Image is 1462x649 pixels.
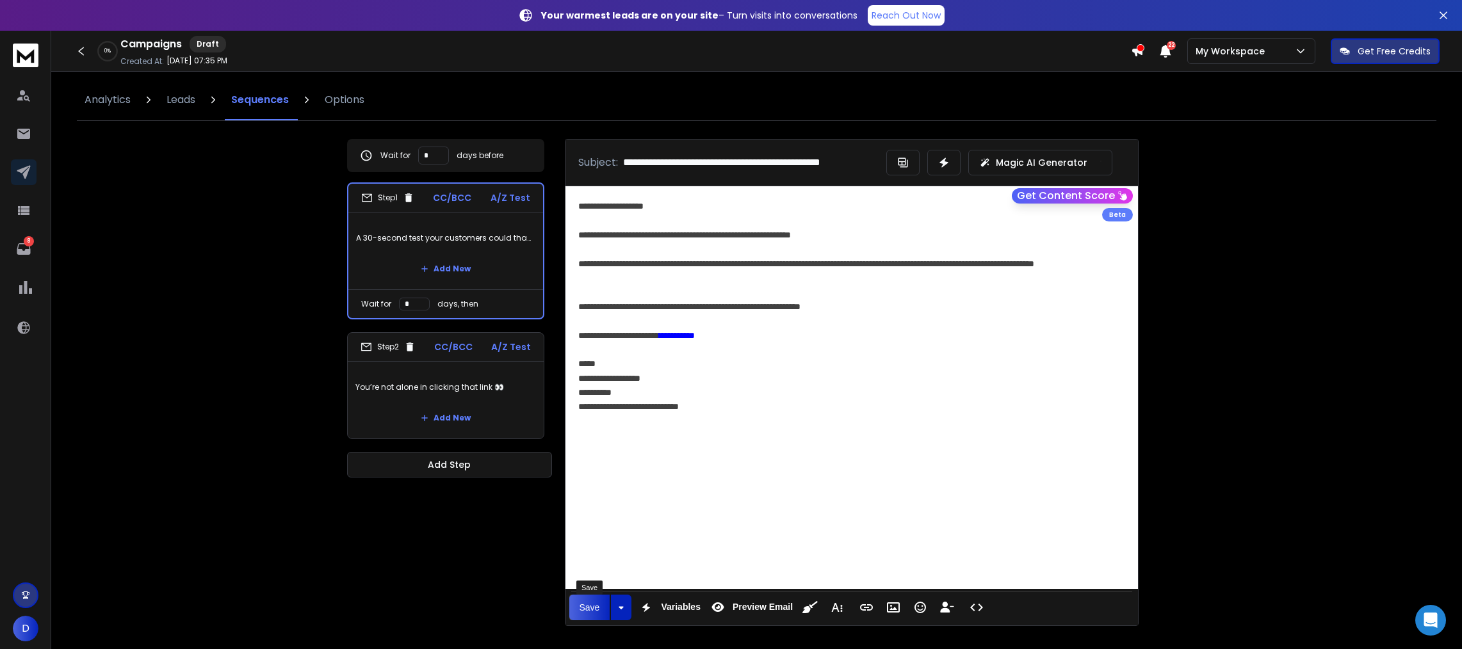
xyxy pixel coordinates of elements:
p: Wait for [361,299,391,309]
a: Reach Out Now [868,5,945,26]
button: Insert Unsubscribe Link [935,595,959,620]
div: Open Intercom Messenger [1415,605,1446,636]
button: Get Content Score [1012,188,1133,204]
div: Step 2 [361,341,416,353]
button: Clean HTML [798,595,822,620]
div: Beta [1102,208,1133,221]
p: A 30-second test your customers could thank you for [356,220,535,256]
p: CC/BCC [434,341,473,353]
p: My Workspace [1196,45,1270,58]
a: Analytics [77,79,138,120]
p: 0 % [104,47,111,55]
p: Subject: [578,155,618,170]
button: More Text [825,595,849,620]
button: Insert Link (⌘K) [854,595,879,620]
button: Emoticons [908,595,932,620]
img: logo [13,44,38,67]
a: Sequences [223,79,296,120]
p: Options [325,92,364,108]
button: D [13,616,38,641]
span: 22 [1167,41,1176,50]
h1: Campaigns [120,36,182,52]
button: Add New [410,405,481,431]
p: 8 [24,236,34,246]
p: – Turn visits into conversations [541,9,857,22]
li: Step1CC/BCCA/Z TestA 30-second test your customers could thank you forAdd NewWait fordays, then [347,182,544,319]
p: Get Free Credits [1358,45,1431,58]
strong: Your warmest leads are on your site [541,9,719,22]
button: Save [569,595,610,620]
button: Magic AI Generator [968,150,1112,175]
p: Reach Out Now [872,9,941,22]
button: Preview Email [706,595,795,620]
p: A/Z Test [491,341,531,353]
p: CC/BCC [433,191,471,204]
p: [DATE] 07:35 PM [167,56,227,66]
div: Save [576,581,603,595]
p: Leads [167,92,195,108]
p: A/Z Test [491,191,530,204]
button: Variables [634,595,703,620]
p: You’re not alone in clicking that link 👀 [355,369,536,405]
p: Sequences [231,92,289,108]
button: Add Step [347,452,552,477]
a: Leads [159,79,203,120]
div: Step 1 [361,192,414,204]
button: Add New [410,256,481,282]
p: days, then [437,299,478,309]
p: Magic AI Generator [996,156,1087,169]
a: 8 [11,236,37,262]
span: Variables [658,602,703,613]
li: Step2CC/BCCA/Z TestYou’re not alone in clicking that link 👀Add New [347,332,544,439]
p: Created At: [120,56,164,67]
button: Get Free Credits [1331,38,1440,64]
a: Options [317,79,372,120]
div: Draft [190,36,226,52]
p: Analytics [85,92,131,108]
button: Code View [964,595,989,620]
span: Preview Email [730,602,795,613]
button: Insert Image (⌘P) [881,595,906,620]
p: Wait for [380,150,410,161]
p: days before [457,150,503,161]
